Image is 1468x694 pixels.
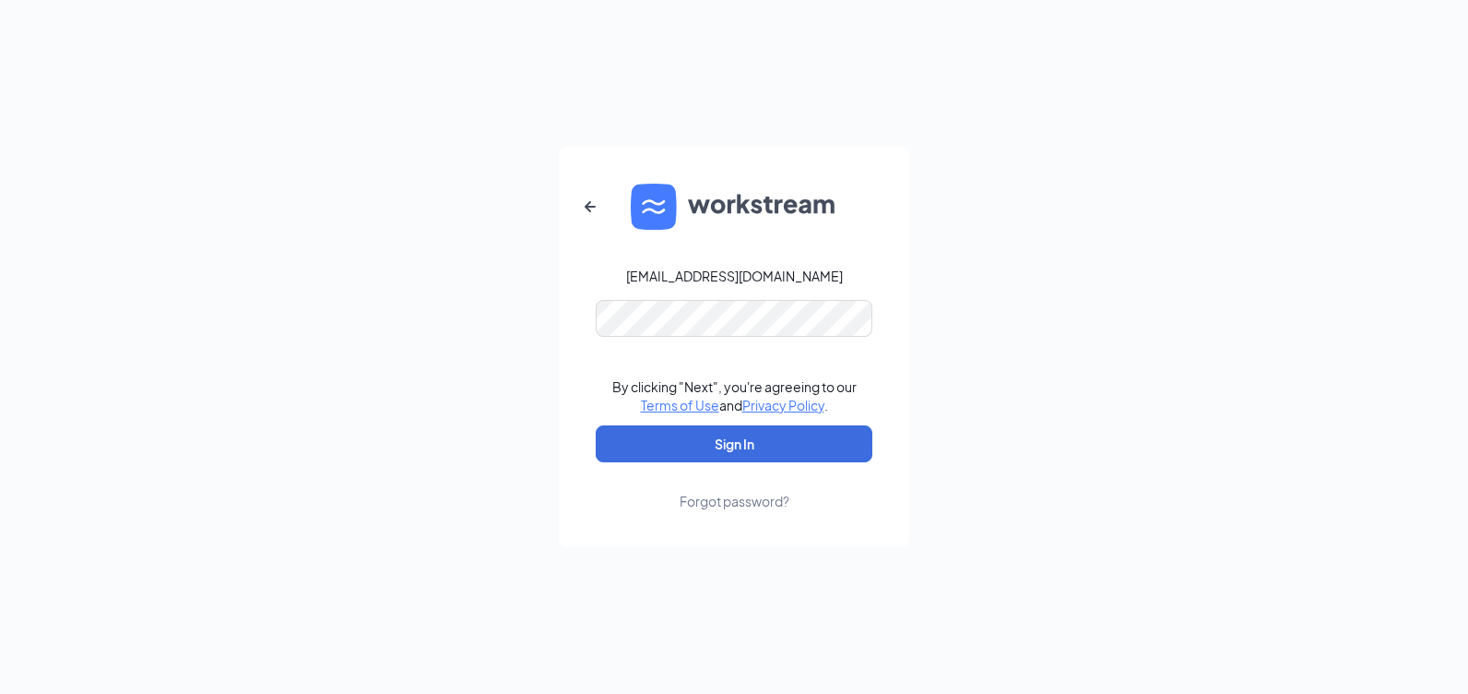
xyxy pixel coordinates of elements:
[568,185,612,229] button: ArrowLeftNew
[612,377,857,414] div: By clicking "Next", you're agreeing to our and .
[596,425,872,462] button: Sign In
[680,492,789,510] div: Forgot password?
[641,397,719,413] a: Terms of Use
[626,267,843,285] div: [EMAIL_ADDRESS][DOMAIN_NAME]
[579,196,601,218] svg: ArrowLeftNew
[680,462,789,510] a: Forgot password?
[742,397,824,413] a: Privacy Policy
[631,184,837,230] img: WS logo and Workstream text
